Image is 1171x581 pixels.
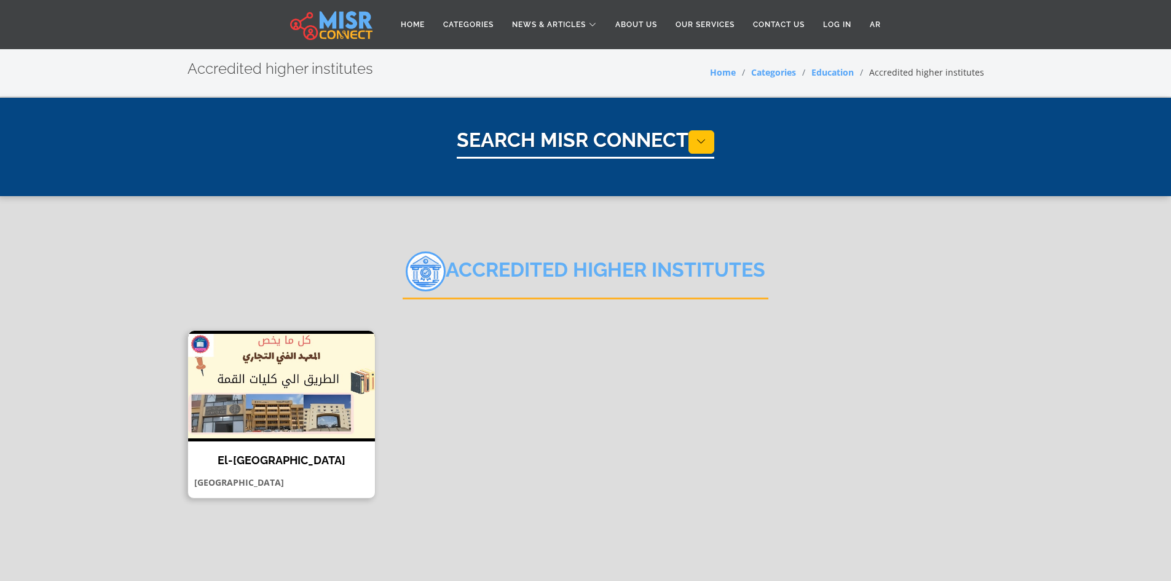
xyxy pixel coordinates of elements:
[188,331,375,441] img: El-Matareya Technical Commercial Institute
[290,9,373,40] img: main.misr_connect
[197,454,366,467] h4: El-[GEOGRAPHIC_DATA]
[814,13,861,36] a: Log in
[512,19,586,30] span: News & Articles
[187,60,373,78] h2: Accredited higher institutes
[861,13,890,36] a: AR
[406,251,446,291] img: FbDy15iPXxA2RZqtQvVH.webp
[392,13,434,36] a: Home
[457,128,714,159] h1: Search Misr Connect
[434,13,503,36] a: Categories
[606,13,666,36] a: About Us
[503,13,606,36] a: News & Articles
[744,13,814,36] a: Contact Us
[751,66,796,78] a: Categories
[666,13,744,36] a: Our Services
[811,66,854,78] a: Education
[403,251,768,299] h2: Accredited higher institutes
[180,330,383,499] a: El-Matareya Technical Commercial Institute El-[GEOGRAPHIC_DATA] [GEOGRAPHIC_DATA]
[854,66,984,79] li: Accredited higher institutes
[710,66,736,78] a: Home
[188,476,375,489] p: [GEOGRAPHIC_DATA]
